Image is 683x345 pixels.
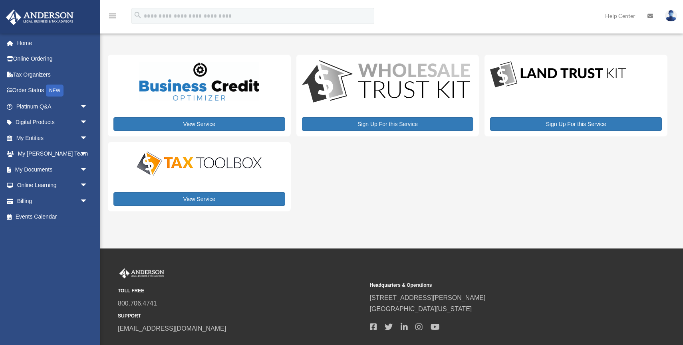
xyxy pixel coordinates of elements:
[6,162,100,177] a: My Documentsarrow_drop_down
[80,130,96,146] span: arrow_drop_down
[6,51,100,67] a: Online Ordering
[6,99,100,114] a: Platinum Q&Aarrow_drop_down
[370,281,616,290] small: Headquarters & Operations
[118,325,226,332] a: [EMAIL_ADDRESS][DOMAIN_NAME]
[118,268,166,279] img: Anderson Advisors Platinum Portal
[302,60,470,104] img: WS-Trust-Kit-lgo-1.jpg
[370,294,486,301] a: [STREET_ADDRESS][PERSON_NAME]
[80,162,96,178] span: arrow_drop_down
[6,67,100,83] a: Tax Organizers
[80,114,96,131] span: arrow_drop_down
[6,193,100,209] a: Billingarrow_drop_down
[118,300,157,307] a: 800.706.4741
[6,35,100,51] a: Home
[6,177,100,193] a: Online Learningarrow_drop_down
[4,10,76,25] img: Anderson Advisors Platinum Portal
[108,14,117,21] a: menu
[80,146,96,162] span: arrow_drop_down
[133,11,142,20] i: search
[6,209,100,225] a: Events Calendar
[80,177,96,194] span: arrow_drop_down
[370,306,472,312] a: [GEOGRAPHIC_DATA][US_STATE]
[490,117,662,131] a: Sign Up For this Service
[80,193,96,209] span: arrow_drop_down
[80,99,96,115] span: arrow_drop_down
[665,10,677,22] img: User Pic
[113,117,285,131] a: View Service
[46,85,64,97] div: NEW
[108,11,117,21] i: menu
[6,114,96,130] a: Digital Productsarrow_drop_down
[118,312,364,320] small: SUPPORT
[118,287,364,295] small: TOLL FREE
[113,192,285,206] a: View Service
[6,146,100,162] a: My [PERSON_NAME] Teamarrow_drop_down
[6,130,100,146] a: My Entitiesarrow_drop_down
[490,60,626,89] img: LandTrust_lgo-1.jpg
[302,117,474,131] a: Sign Up For this Service
[6,83,100,99] a: Order StatusNEW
